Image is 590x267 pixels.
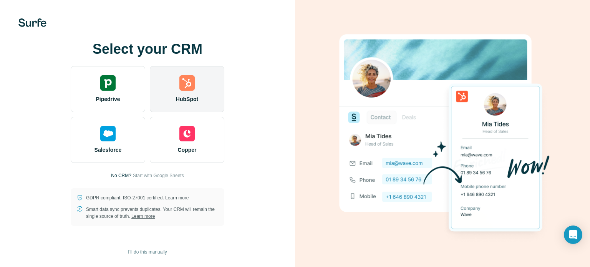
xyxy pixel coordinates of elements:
button: I’ll do this manually [123,246,172,258]
span: Copper [178,146,197,154]
p: GDPR compliant. ISO-27001 certified. [86,194,189,201]
div: Open Intercom Messenger [564,226,582,244]
span: I’ll do this manually [128,249,167,255]
span: Pipedrive [96,95,120,103]
img: pipedrive's logo [100,75,116,91]
img: Surfe's logo [18,18,46,27]
p: Smart data sync prevents duplicates. Your CRM will remain the single source of truth. [86,206,218,220]
p: No CRM? [111,172,131,179]
img: salesforce's logo [100,126,116,141]
span: HubSpot [176,95,198,103]
img: copper's logo [179,126,195,141]
a: Learn more [131,214,155,219]
img: HUBSPOT image [335,22,550,245]
span: Salesforce [94,146,122,154]
button: Start with Google Sheets [133,172,184,179]
h1: Select your CRM [71,41,224,57]
img: hubspot's logo [179,75,195,91]
a: Learn more [165,195,189,201]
